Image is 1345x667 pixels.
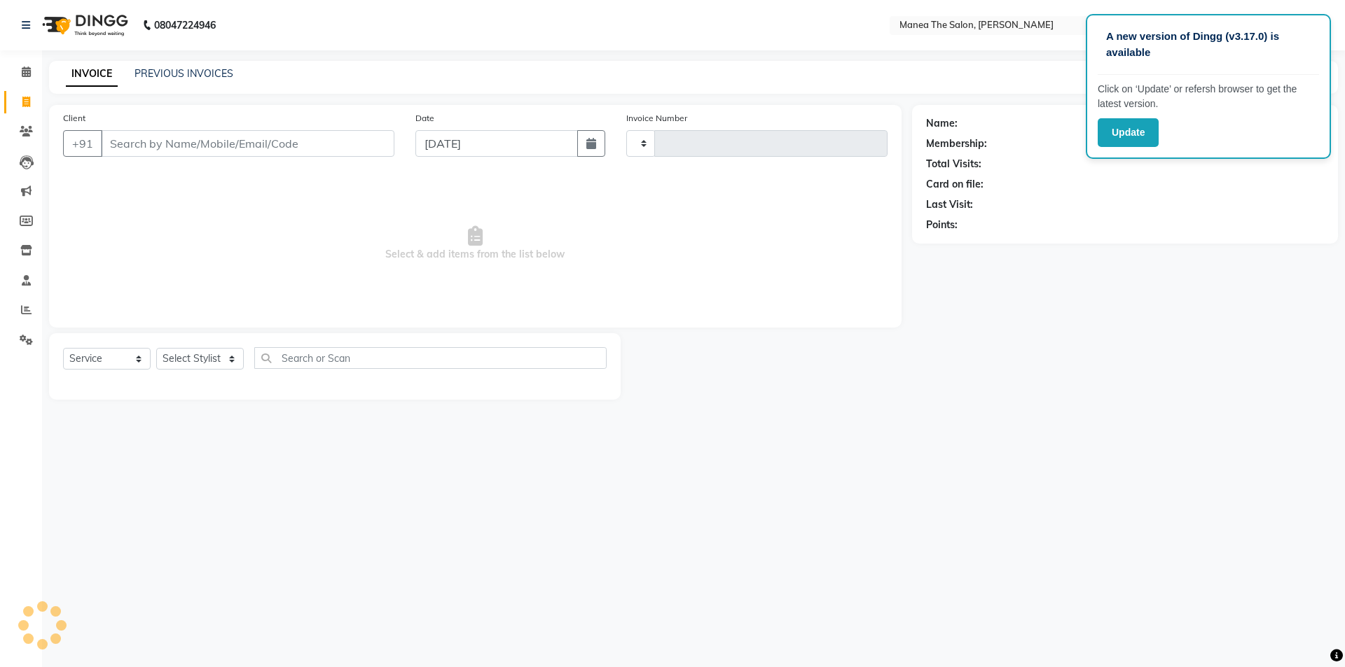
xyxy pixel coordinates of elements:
img: logo [36,6,132,45]
div: Name: [926,116,958,131]
b: 08047224946 [154,6,216,45]
span: Select & add items from the list below [63,174,888,314]
div: Card on file: [926,177,984,192]
p: Click on ‘Update’ or refersh browser to get the latest version. [1098,82,1319,111]
button: +91 [63,130,102,157]
label: Client [63,112,85,125]
a: INVOICE [66,62,118,87]
div: Membership: [926,136,987,151]
p: A new version of Dingg (v3.17.0) is available [1106,29,1311,60]
label: Invoice Number [626,112,687,125]
input: Search or Scan [254,347,607,369]
a: PREVIOUS INVOICES [134,67,233,80]
div: Points: [926,218,958,232]
div: Last Visit: [926,197,973,212]
div: Total Visits: [926,157,981,171]
label: Date [415,112,434,125]
button: Update [1098,118,1159,147]
input: Search by Name/Mobile/Email/Code [101,130,394,157]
